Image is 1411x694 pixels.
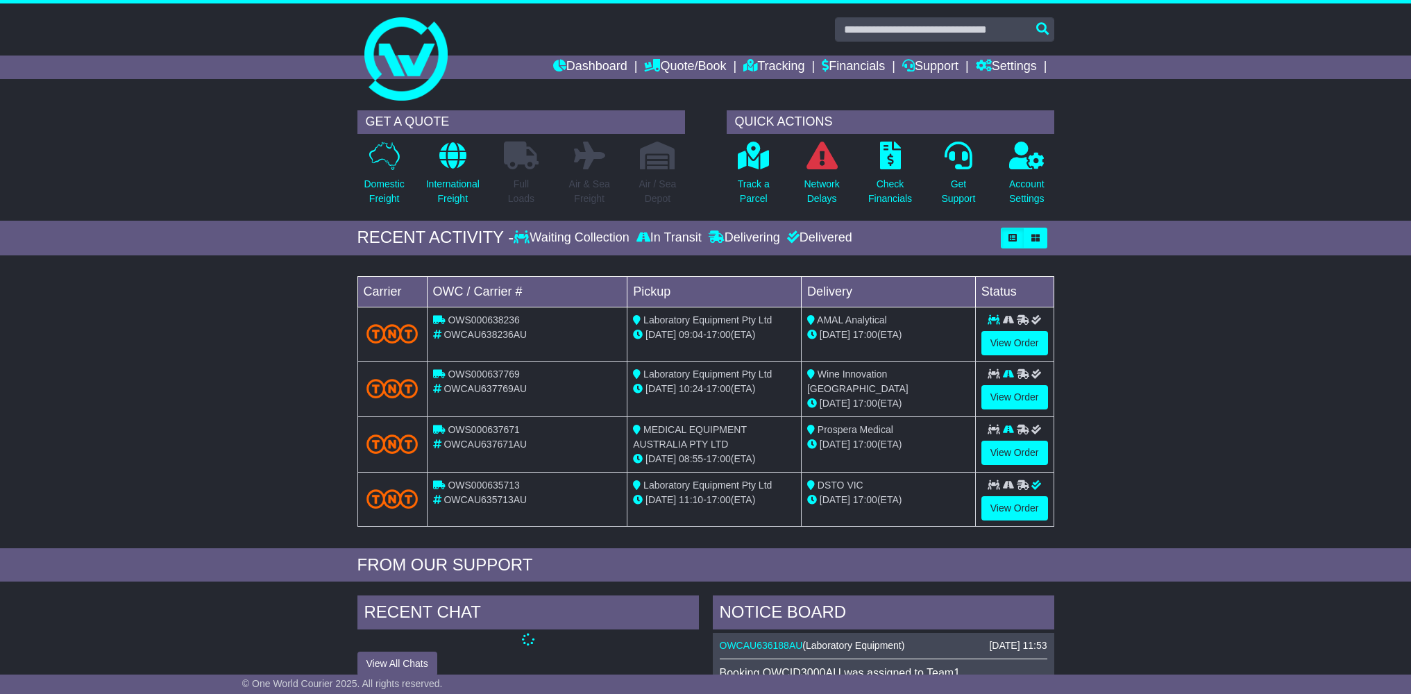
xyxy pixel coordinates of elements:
[853,398,877,409] span: 17:00
[645,329,676,340] span: [DATE]
[633,230,705,246] div: In Transit
[707,329,731,340] span: 17:00
[644,56,726,79] a: Quote/Book
[443,383,527,394] span: OWCAU637769AU
[975,276,1054,307] td: Status
[643,314,772,325] span: Laboratory Equipment Pty Ltd
[443,439,527,450] span: OWCAU637671AU
[707,494,731,505] span: 17:00
[853,494,877,505] span: 17:00
[645,453,676,464] span: [DATE]
[803,141,840,214] a: NetworkDelays
[1009,177,1045,206] p: Account Settings
[820,398,850,409] span: [DATE]
[426,177,480,206] p: International Freight
[820,494,850,505] span: [DATE]
[643,480,772,491] span: Laboratory Equipment Pty Ltd
[357,652,437,676] button: View All Chats
[801,276,975,307] td: Delivery
[633,424,746,450] span: MEDICAL EQUIPMENT AUSTRALIA PTY LTD
[425,141,480,214] a: InternationalFreight
[738,177,770,206] p: Track a Parcel
[818,480,863,491] span: DSTO VIC
[569,177,610,206] p: Air & Sea Freight
[357,228,514,248] div: RECENT ACTIVITY -
[818,424,893,435] span: Prospera Medical
[627,276,802,307] td: Pickup
[820,439,850,450] span: [DATE]
[853,439,877,450] span: 17:00
[448,480,520,491] span: OWS000635713
[553,56,627,79] a: Dashboard
[720,640,1047,652] div: ( )
[817,314,887,325] span: AMAL Analytical
[357,595,699,633] div: RECENT CHAT
[976,56,1037,79] a: Settings
[366,434,419,453] img: TNT_Domestic.png
[242,678,443,689] span: © One World Courier 2025. All rights reserved.
[784,230,852,246] div: Delivered
[981,331,1048,355] a: View Order
[940,141,976,214] a: GetSupport
[679,329,703,340] span: 09:04
[633,328,795,342] div: - (ETA)
[807,437,970,452] div: (ETA)
[981,441,1048,465] a: View Order
[868,177,912,206] p: Check Financials
[807,328,970,342] div: (ETA)
[981,385,1048,409] a: View Order
[504,177,539,206] p: Full Loads
[707,383,731,394] span: 17:00
[448,424,520,435] span: OWS000637671
[363,141,405,214] a: DomesticFreight
[804,177,839,206] p: Network Delays
[822,56,885,79] a: Financials
[679,494,703,505] span: 11:10
[713,595,1054,633] div: NOTICE BOARD
[645,494,676,505] span: [DATE]
[448,314,520,325] span: OWS000638236
[737,141,770,214] a: Track aParcel
[720,640,803,651] a: OWCAU636188AU
[707,453,731,464] span: 17:00
[357,276,427,307] td: Carrier
[902,56,958,79] a: Support
[1008,141,1045,214] a: AccountSettings
[807,369,909,394] span: Wine Innovation [GEOGRAPHIC_DATA]
[853,329,877,340] span: 17:00
[868,141,913,214] a: CheckFinancials
[639,177,677,206] p: Air / Sea Depot
[633,382,795,396] div: - (ETA)
[679,383,703,394] span: 10:24
[807,493,970,507] div: (ETA)
[727,110,1054,134] div: QUICK ACTIONS
[443,329,527,340] span: OWCAU638236AU
[820,329,850,340] span: [DATE]
[448,369,520,380] span: OWS000637769
[705,230,784,246] div: Delivering
[989,640,1047,652] div: [DATE] 11:53
[679,453,703,464] span: 08:55
[366,379,419,398] img: TNT_Domestic.png
[427,276,627,307] td: OWC / Carrier #
[720,666,1047,679] p: Booking OWCID3000AU was assigned to Team1.
[364,177,404,206] p: Domestic Freight
[645,383,676,394] span: [DATE]
[357,555,1054,575] div: FROM OUR SUPPORT
[633,493,795,507] div: - (ETA)
[941,177,975,206] p: Get Support
[807,396,970,411] div: (ETA)
[443,494,527,505] span: OWCAU635713AU
[643,369,772,380] span: Laboratory Equipment Pty Ltd
[366,489,419,508] img: TNT_Domestic.png
[981,496,1048,520] a: View Order
[514,230,632,246] div: Waiting Collection
[366,324,419,343] img: TNT_Domestic.png
[806,640,902,651] span: Laboratory Equipment
[633,452,795,466] div: - (ETA)
[357,110,685,134] div: GET A QUOTE
[743,56,804,79] a: Tracking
